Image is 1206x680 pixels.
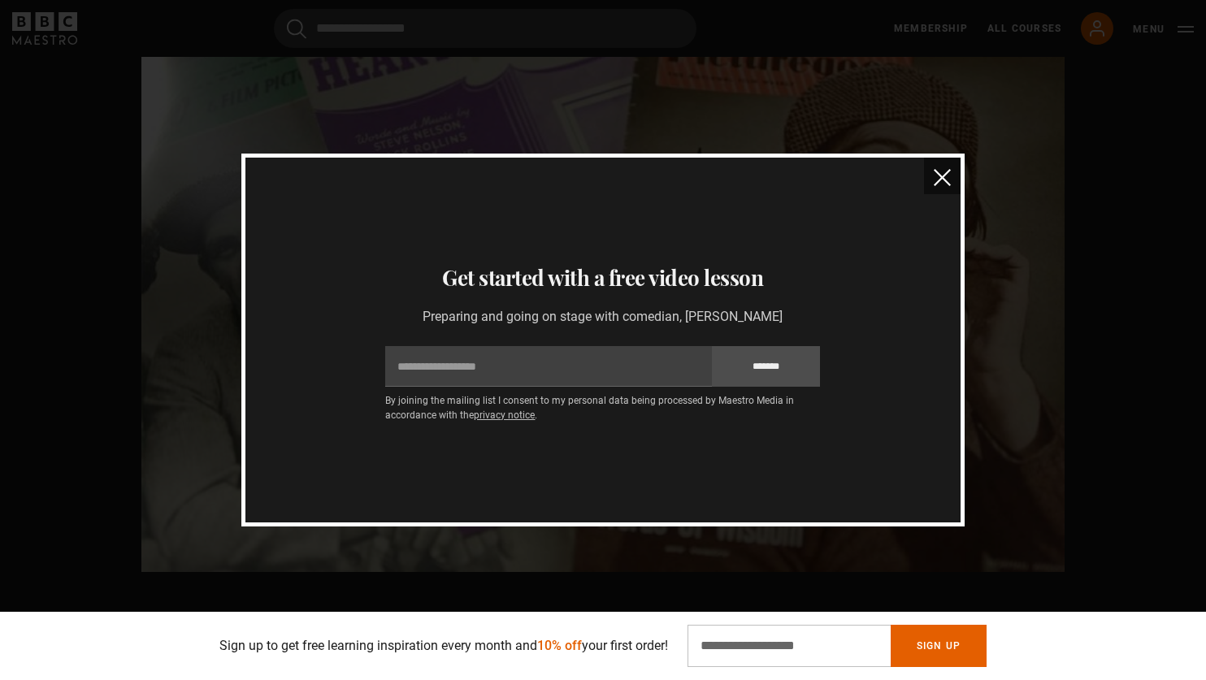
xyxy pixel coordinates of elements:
span: 10% off [537,638,582,653]
a: privacy notice [474,409,535,421]
p: Preparing and going on stage with comedian, [PERSON_NAME] [385,307,820,327]
p: Sign up to get free learning inspiration every month and your first order! [219,636,668,656]
p: By joining the mailing list I consent to my personal data being processed by Maestro Media in acc... [385,393,820,422]
h3: Get started with a free video lesson [265,262,941,294]
button: Sign Up [891,625,987,667]
button: close [924,158,961,194]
